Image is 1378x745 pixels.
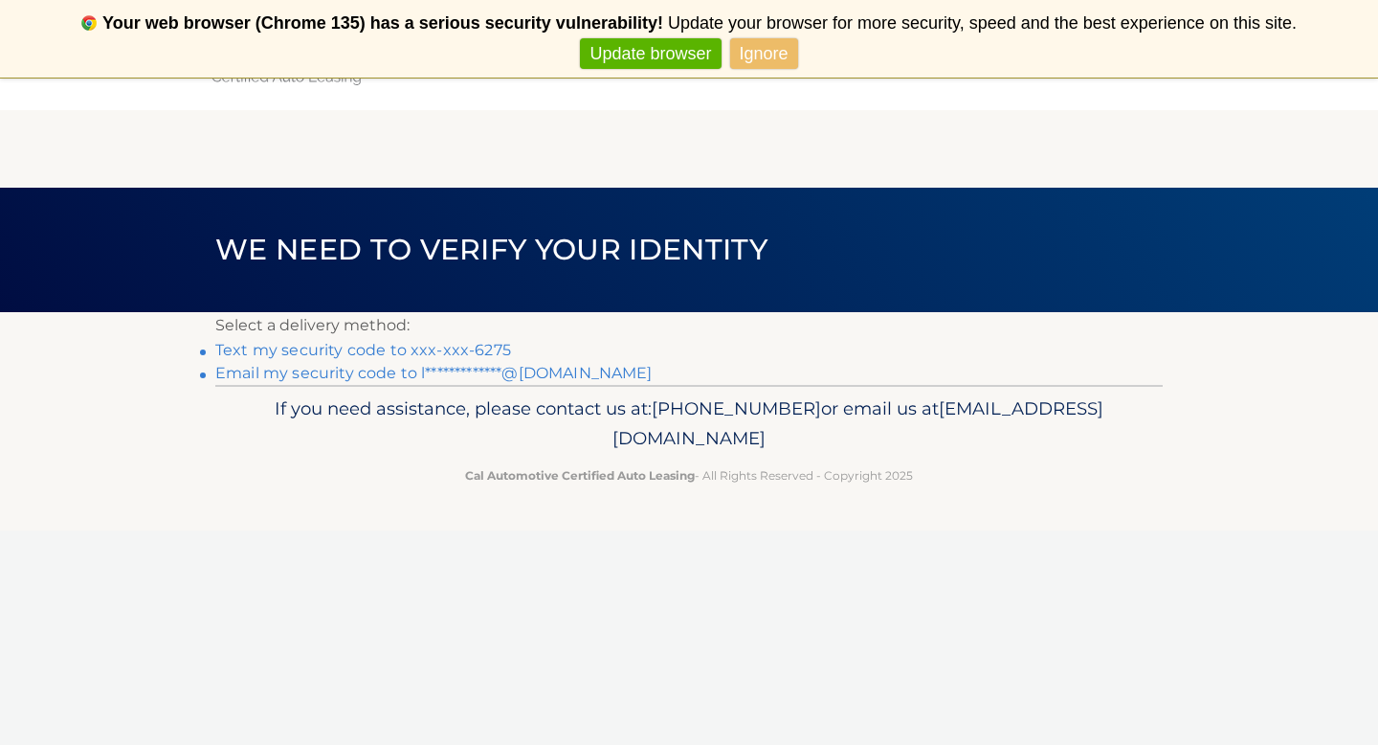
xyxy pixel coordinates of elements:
[228,465,1150,485] p: - All Rights Reserved - Copyright 2025
[215,341,511,359] a: Text my security code to xxx-xxx-6275
[580,38,721,70] a: Update browser
[215,232,767,267] span: We need to verify your identity
[465,468,695,483] strong: Cal Automotive Certified Auto Leasing
[730,38,798,70] a: Ignore
[102,13,663,33] b: Your web browser (Chrome 135) has a serious security vulnerability!
[215,312,1163,339] p: Select a delivery method:
[228,394,1150,455] p: If you need assistance, please contact us at: or email us at
[668,13,1297,33] span: Update your browser for more security, speed and the best experience on this site.
[652,397,821,419] span: [PHONE_NUMBER]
